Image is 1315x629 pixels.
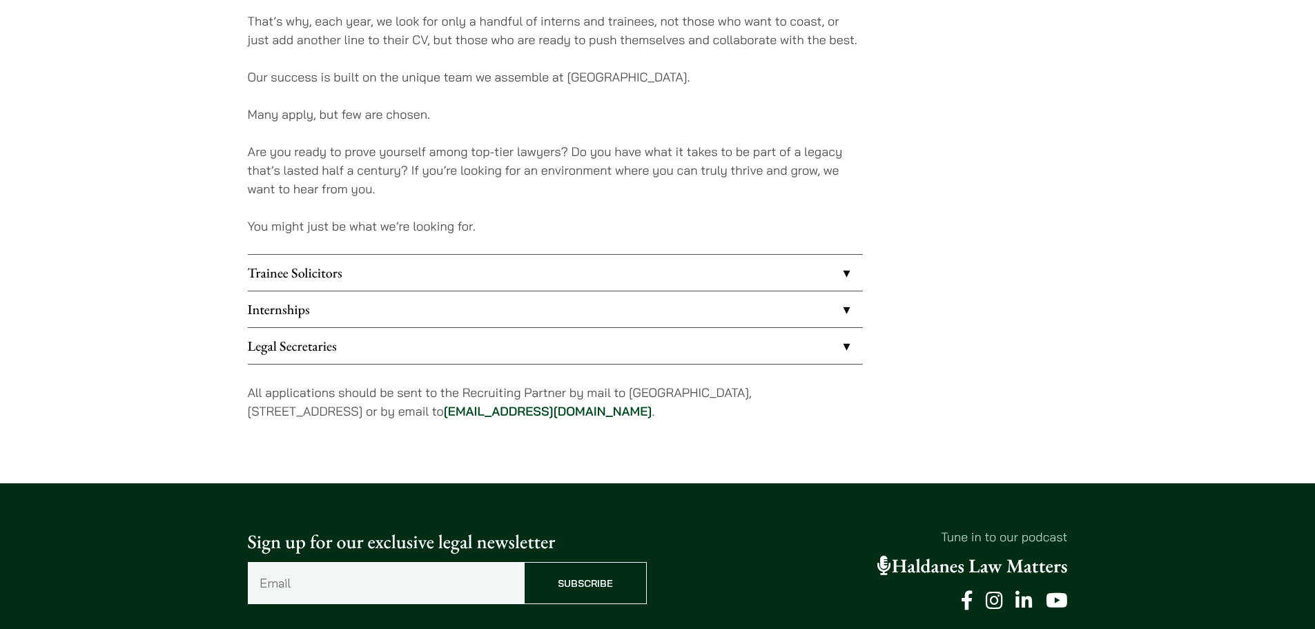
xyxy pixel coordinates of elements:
[248,383,863,420] p: All applications should be sent to the Recruiting Partner by mail to [GEOGRAPHIC_DATA], [STREET_A...
[444,403,652,419] a: [EMAIL_ADDRESS][DOMAIN_NAME]
[248,562,524,604] input: Email
[248,217,863,235] p: You might just be what we’re looking for.
[877,554,1068,579] a: Haldanes Law Matters
[524,562,647,604] input: Subscribe
[248,105,863,124] p: Many apply, but few are chosen.
[248,291,863,327] a: Internships
[248,12,863,49] p: That’s why, each year, we look for only a handful of interns and trainees, not those who want to ...
[248,328,863,364] a: Legal Secretaries
[248,142,863,198] p: Are you ready to prove yourself among top-tier lawyers? Do you have what it takes to be part of a...
[248,255,863,291] a: Trainee Solicitors
[248,528,647,557] p: Sign up for our exclusive legal newsletter
[248,68,863,86] p: Our success is built on the unique team we assemble at [GEOGRAPHIC_DATA].
[669,528,1068,546] p: Tune in to our podcast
